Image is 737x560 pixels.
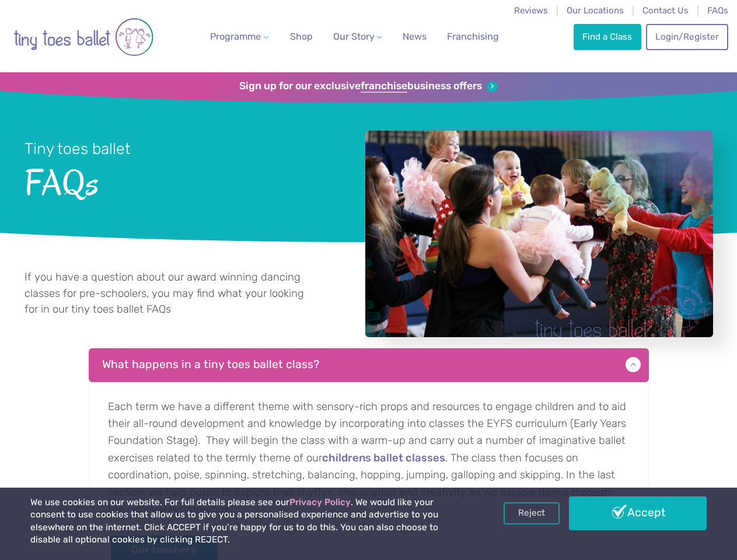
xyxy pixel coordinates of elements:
[89,348,649,382] p: What happens in a tiny toes ballet class?
[13,8,153,66] img: tiny toes ballet
[642,5,689,16] a: Contact Us
[285,25,317,48] a: Shop
[361,80,407,93] strong: franchise
[239,80,498,93] a: Sign up for our exclusivefranchisebusiness offers
[567,5,624,16] a: Our Locations
[447,31,499,42] span: Franchising
[398,25,431,48] a: News
[25,139,131,158] small: Tiny toes ballet
[569,496,707,530] a: Accept
[322,453,445,464] a: childrens ballet classes
[290,31,313,42] span: Shop
[328,25,386,48] a: Our Story
[442,25,504,48] a: Franchising
[210,31,261,42] span: Programme
[333,31,375,42] span: Our Story
[574,24,641,50] a: Find a Class
[25,159,334,202] span: FAQs
[707,5,728,16] a: FAQs
[646,24,728,50] a: Login/Register
[504,502,560,524] a: Reject
[205,25,273,48] a: Programme
[514,5,548,16] a: Reviews
[30,496,470,547] p: We use cookies on our website. For full details please see our . We would like your consent to us...
[403,31,427,42] span: News
[289,497,351,508] a: Privacy Policy
[25,269,314,318] p: If you have a question about our award winning dancing classes for pre-schoolers, you may find wh...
